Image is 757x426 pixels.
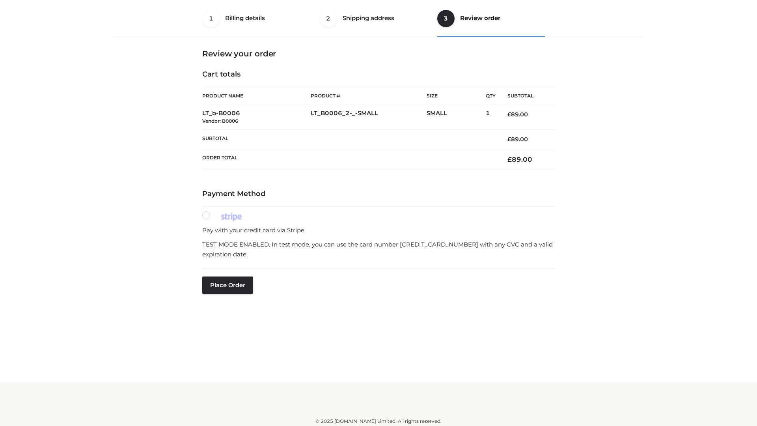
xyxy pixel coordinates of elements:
[202,118,238,124] small: Vendor: B0006
[202,49,555,58] h3: Review your order
[486,105,496,130] td: 1
[427,105,486,130] td: SMALL
[486,87,496,105] th: Qty
[202,149,496,170] th: Order Total
[507,136,511,143] span: £
[507,111,511,118] span: £
[507,155,532,163] bdi: 89.00
[202,87,311,105] th: Product Name
[496,87,555,105] th: Subtotal
[311,105,427,130] td: LT_B0006_2-_-SMALL
[311,87,427,105] th: Product #
[202,225,555,235] p: Pay with your credit card via Stripe.
[202,129,496,149] th: Subtotal
[202,105,311,130] td: LT_b-B0006
[507,136,528,143] bdi: 89.00
[427,87,482,105] th: Size
[117,417,640,425] div: © 2025 [DOMAIN_NAME] Limited. All rights reserved.
[507,111,528,118] bdi: 89.00
[507,155,512,163] span: £
[202,190,555,198] h4: Payment Method
[202,239,555,260] p: TEST MODE ENABLED. In test mode, you can use the card number [CREDIT_CARD_NUMBER] with any CVC an...
[202,277,253,294] button: Place order
[202,70,555,79] h4: Cart totals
